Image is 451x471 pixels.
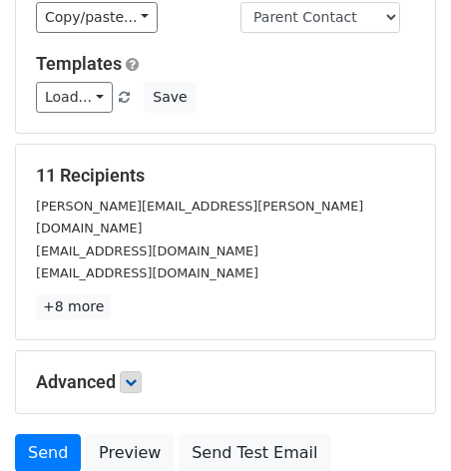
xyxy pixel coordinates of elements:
a: Templates [36,53,122,74]
small: [PERSON_NAME][EMAIL_ADDRESS][PERSON_NAME][DOMAIN_NAME] [36,199,363,236]
a: Load... [36,82,113,113]
h5: 11 Recipients [36,165,415,187]
button: Save [144,82,196,113]
a: Copy/paste... [36,2,158,33]
h5: Advanced [36,371,415,393]
iframe: Chat Widget [351,375,451,471]
a: +8 more [36,294,111,319]
small: [EMAIL_ADDRESS][DOMAIN_NAME] [36,265,258,280]
small: [EMAIL_ADDRESS][DOMAIN_NAME] [36,243,258,258]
